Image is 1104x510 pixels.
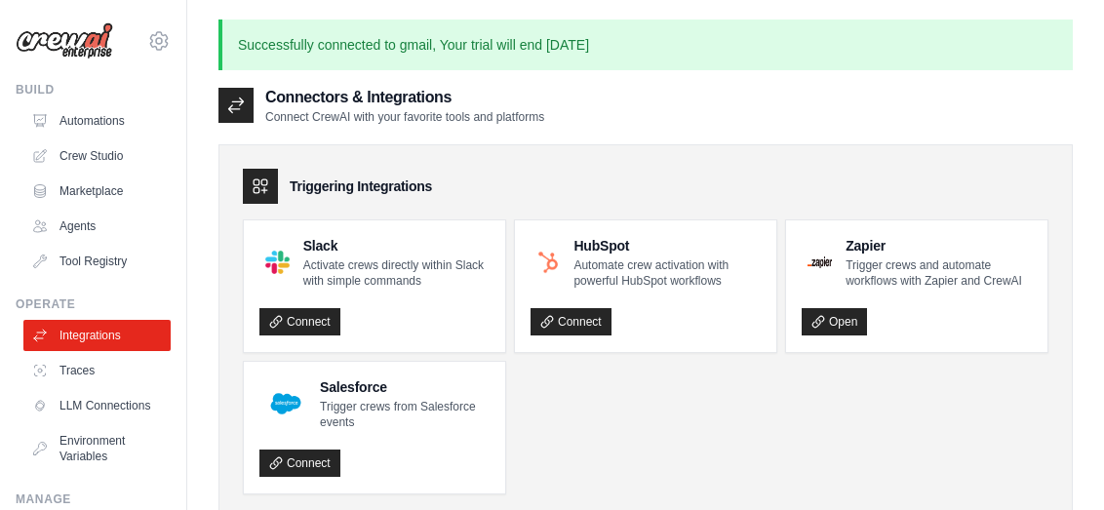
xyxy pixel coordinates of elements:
h4: Salesforce [320,377,490,397]
p: Trigger crews from Salesforce events [320,399,490,430]
h3: Triggering Integrations [290,177,432,196]
a: Connect [531,308,611,335]
div: Manage [16,491,171,507]
div: Build [16,82,171,98]
img: Logo [16,22,113,59]
img: Salesforce Logo [265,383,306,424]
a: Agents [23,211,171,242]
a: Marketplace [23,176,171,207]
img: Zapier Logo [808,256,832,268]
p: Successfully connected to gmail, Your trial will end [DATE] [218,20,1073,70]
a: Automations [23,105,171,137]
p: Connect CrewAI with your favorite tools and platforms [265,109,544,125]
a: Traces [23,355,171,386]
a: Tool Registry [23,246,171,277]
a: Integrations [23,320,171,351]
img: Slack Logo [265,251,290,275]
p: Activate crews directly within Slack with simple commands [303,257,490,289]
p: Automate crew activation with powerful HubSpot workflows [573,257,761,289]
a: Environment Variables [23,425,171,472]
div: Operate [16,296,171,312]
p: Trigger crews and automate workflows with Zapier and CrewAI [846,257,1032,289]
img: HubSpot Logo [536,251,560,274]
a: LLM Connections [23,390,171,421]
a: Open [802,308,867,335]
a: Connect [259,308,340,335]
a: Connect [259,450,340,477]
a: Crew Studio [23,140,171,172]
h4: HubSpot [573,236,761,255]
h4: Slack [303,236,490,255]
h2: Connectors & Integrations [265,86,544,109]
h4: Zapier [846,236,1032,255]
